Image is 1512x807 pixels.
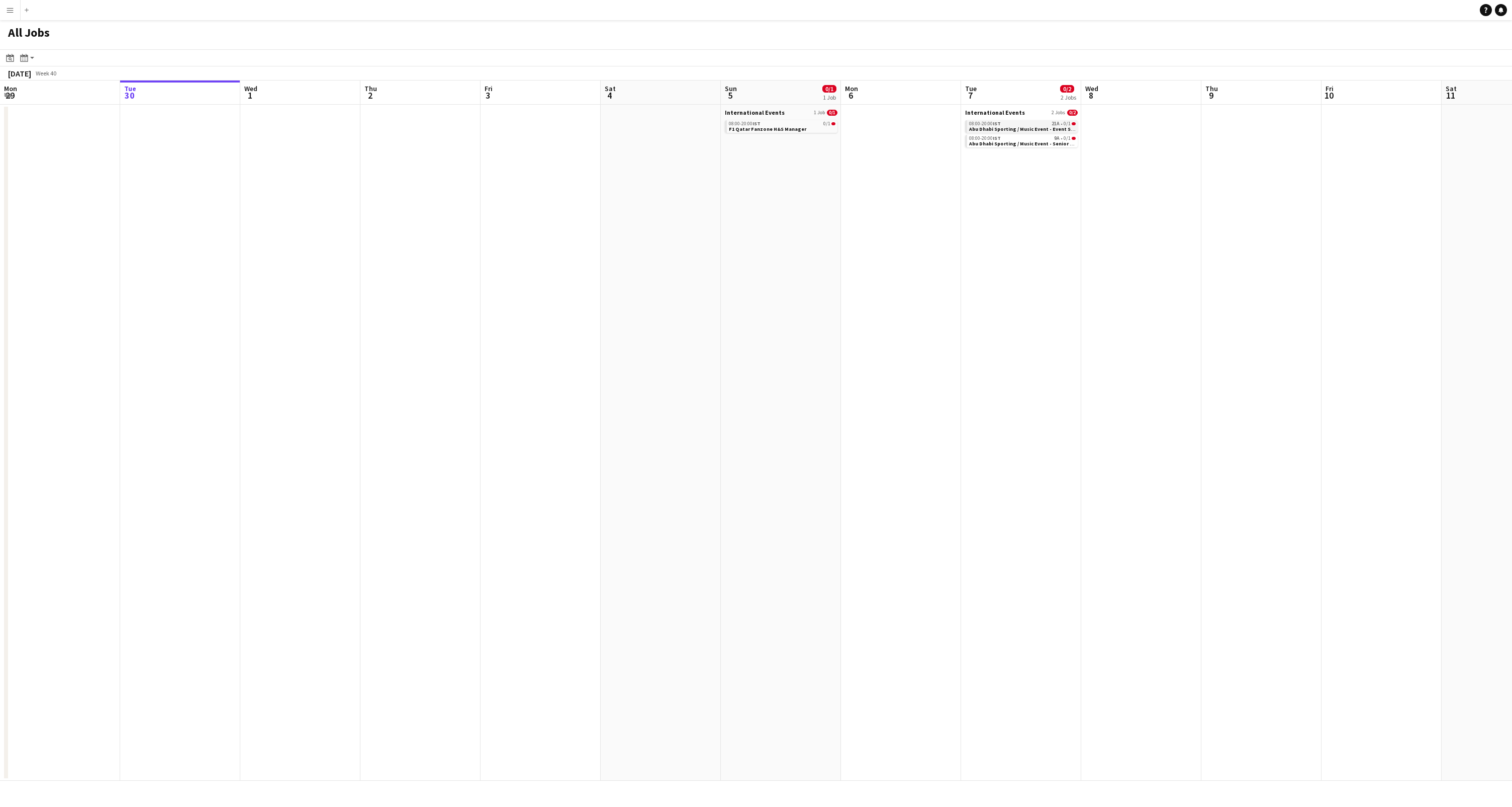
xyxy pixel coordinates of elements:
[729,126,806,132] span: F1 Qatar Fanzone H&S Manager
[1326,84,1334,93] span: Fri
[1061,94,1076,101] div: 2 Jobs
[843,90,858,101] span: 6
[1085,84,1098,93] span: Wed
[1072,122,1076,125] span: 0/1
[969,140,1092,147] span: Abu Dhabi Sporting / Music Event - Senior HSE LEad
[1444,90,1457,101] span: 11
[1067,110,1078,116] span: 0/2
[725,109,785,116] span: International Events
[964,90,977,101] span: 7
[725,84,737,93] span: Sun
[969,126,1122,132] span: Abu Dhabi Sporting / Music Event - Event Safety Office Day Shift
[1204,90,1218,101] span: 9
[827,110,837,116] span: 0/1
[124,84,136,93] span: Tue
[831,122,835,125] span: 0/1
[1205,84,1218,93] span: Thu
[1072,137,1076,140] span: 0/1
[243,90,257,101] span: 1
[33,69,58,77] span: Week 40
[123,90,136,101] span: 30
[1052,121,1060,126] span: 21A
[4,84,17,93] span: Mon
[1064,136,1071,141] span: 0/1
[729,121,761,126] span: 08:00-20:00
[965,109,1025,116] span: International Events
[729,120,835,132] a: 08:00-20:00IST0/1F1 Qatar Fanzone H&S Manager
[3,90,17,101] span: 29
[822,85,836,93] span: 0/1
[752,120,761,127] span: IST
[993,135,1001,141] span: IST
[823,121,830,126] span: 0/1
[485,84,493,93] span: Fri
[1446,84,1457,93] span: Sat
[1052,110,1065,116] span: 2 Jobs
[969,135,1076,146] a: 08:00-20:00IST9A•0/1Abu Dhabi Sporting / Music Event - Senior HSE LEad
[1084,90,1098,101] span: 8
[814,110,825,116] span: 1 Job
[364,84,377,93] span: Thu
[1064,121,1071,126] span: 0/1
[8,68,31,78] div: [DATE]
[969,136,1001,141] span: 08:00-20:00
[1324,90,1334,101] span: 10
[965,109,1078,116] a: International Events2 Jobs0/2
[965,109,1078,149] div: International Events2 Jobs0/208:00-20:00IST21A•0/1Abu Dhabi Sporting / Music Event - Event Safety...
[1060,85,1074,93] span: 0/2
[725,109,837,116] a: International Events1 Job0/1
[845,84,858,93] span: Mon
[969,120,1076,132] a: 08:00-20:00IST21A•0/1Abu Dhabi Sporting / Music Event - Event Safety Office Day Shift
[725,109,837,135] div: International Events1 Job0/108:00-20:00IST0/1F1 Qatar Fanzone H&S Manager
[969,121,1076,126] div: •
[603,90,616,101] span: 4
[965,84,977,93] span: Tue
[969,121,1001,126] span: 08:00-20:00
[993,120,1001,127] span: IST
[363,90,377,101] span: 2
[483,90,493,101] span: 3
[244,84,257,93] span: Wed
[723,90,737,101] span: 5
[605,84,616,93] span: Sat
[823,94,836,101] div: 1 Job
[969,136,1076,141] div: •
[1054,136,1060,141] span: 9A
